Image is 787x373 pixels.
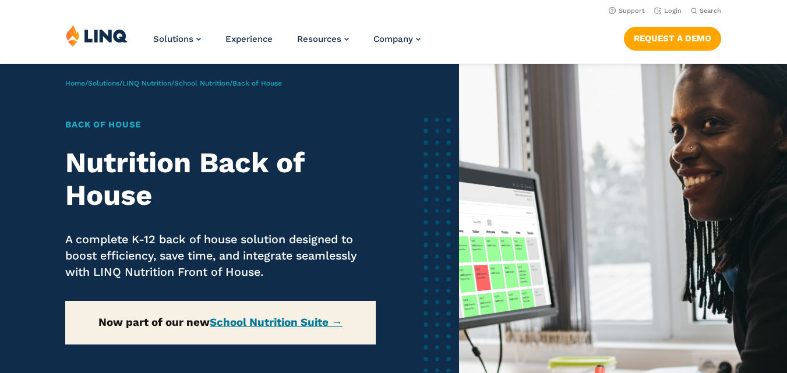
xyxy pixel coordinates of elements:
[210,316,343,329] a: School Nutrition Suite →
[225,34,273,44] a: Experience
[691,6,721,15] button: Open Search Bar
[174,79,230,87] a: School Nutrition
[153,24,421,63] nav: Primary Navigation
[624,27,721,50] a: Request a Demo
[153,34,201,44] a: Solutions
[373,34,421,44] a: Company
[122,79,171,87] a: LINQ Nutrition
[65,146,304,212] strong: Nutrition Back of House
[297,34,341,44] span: Resources
[232,79,282,87] span: Back of House
[624,24,721,50] nav: Button Navigation
[297,34,349,44] a: Resources
[65,118,375,132] h1: Back of House
[654,7,682,15] a: Login
[66,24,128,47] img: LINQ | K‑12 Software
[609,7,645,15] a: Support
[65,232,375,281] p: A complete K-12 back of house solution designed to boost efficiency, save time, and integrate sea...
[65,79,85,87] a: Home
[373,34,413,44] span: Company
[700,7,721,15] span: Search
[98,316,343,329] strong: Now part of our new
[88,79,119,87] a: Solutions
[65,79,282,87] span: / / / /
[153,34,193,44] span: Solutions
